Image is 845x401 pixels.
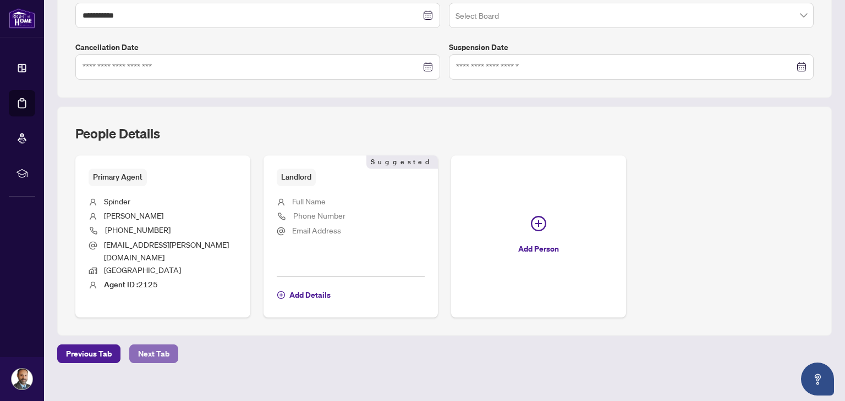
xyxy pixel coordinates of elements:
button: Add Details [277,286,331,304]
span: Landlord [277,169,316,186]
span: Email Address [292,225,341,235]
img: Profile Icon [12,369,32,389]
span: [GEOGRAPHIC_DATA] [104,265,181,275]
span: plus-circle [531,216,546,231]
span: [PHONE_NUMBER] [105,225,171,235]
span: [PERSON_NAME] [104,210,163,220]
button: Next Tab [129,344,178,363]
label: Cancellation Date [75,41,440,53]
button: Previous Tab [57,344,120,363]
b: Agent ID : [104,280,138,289]
span: Full Name [292,196,326,206]
span: Next Tab [138,345,169,363]
img: logo [9,8,35,29]
button: Add Person [451,155,626,318]
span: Suggested [366,155,438,169]
button: Open asap [801,363,834,396]
span: Previous Tab [66,345,112,363]
span: Add Details [289,286,331,304]
h2: People Details [75,125,160,142]
span: Phone Number [293,210,345,220]
span: [EMAIL_ADDRESS][PERSON_NAME][DOMAIN_NAME] [104,240,229,262]
span: Add Person [518,240,559,258]
span: Spinder [104,196,130,206]
label: Suspension Date [449,41,814,53]
span: plus-circle [277,291,285,299]
span: 2125 [104,279,158,289]
span: Primary Agent [89,169,147,186]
